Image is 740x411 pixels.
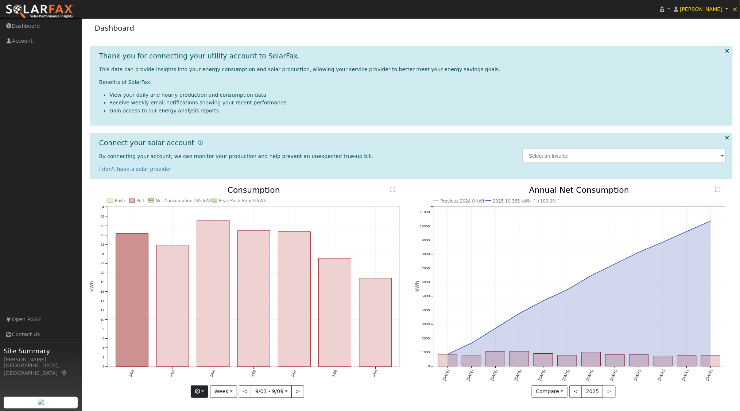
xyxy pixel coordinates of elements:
[486,352,505,366] rect: onclick=""
[209,369,216,378] text: 9/05
[359,278,392,367] rect: onclick=""
[446,353,449,356] circle: onclick=""
[100,224,104,228] text: 30
[566,288,569,291] circle: onclick=""
[100,233,104,237] text: 28
[510,352,529,366] rect: onclick=""
[613,262,616,265] circle: onclick=""
[319,258,351,367] rect: onclick=""
[590,274,593,277] circle: onclick=""
[102,365,105,369] text: 0
[732,5,738,14] span: ×
[662,241,665,243] circle: onclick=""
[562,369,570,381] text: [DATE]
[100,280,104,284] text: 18
[420,210,430,214] text: 11000
[169,369,175,378] text: 9/04
[490,369,498,381] text: [DATE]
[420,224,430,228] text: 10000
[372,369,379,378] text: 9/09
[558,356,577,366] rect: onclick=""
[582,352,601,366] rect: onclick=""
[586,369,594,381] text: [DATE]
[462,355,481,366] rect: onclick=""
[466,369,474,381] text: [DATE]
[705,369,714,381] text: [DATE]
[100,252,104,256] text: 24
[415,281,420,292] text: kWh
[250,369,257,378] text: 9/06
[494,327,497,330] circle: onclick=""
[237,231,270,367] rect: onclick=""
[470,342,473,345] circle: onclick=""
[156,198,212,203] text: Net Consumption 185 kWh
[239,385,252,398] button: <
[219,198,266,203] text: Peak Push Hour 0 kWh
[38,399,44,405] img: retrieve
[422,266,430,270] text: 7000
[100,242,104,246] text: 26
[228,185,280,195] text: Consumption
[197,221,229,367] rect: onclick=""
[438,354,457,366] rect: onclick=""
[102,327,105,331] text: 8
[657,369,666,381] text: [DATE]
[629,355,649,366] rect: onclick=""
[522,149,726,163] input: Select an Inverter
[582,385,603,398] button: 2025
[102,337,105,341] text: 6
[529,185,629,195] text: Annual Net Consumption
[638,251,640,254] circle: onclick=""
[654,356,673,366] rect: onclick=""
[99,52,300,60] h1: Thank you for connecting your utility account to SolarFax.
[422,308,430,312] text: 4000
[422,252,430,256] text: 8000
[100,214,104,218] text: 32
[493,199,559,204] text: 2025 10,365 kWh [ +100.0% ]
[569,385,582,398] button: <
[99,66,500,72] span: This data can provide insights into your energy consumption and solar production, allowing your s...
[422,238,430,242] text: 9000
[115,198,125,203] text: Push
[422,336,430,340] text: 2000
[100,261,104,265] text: 22
[100,289,104,293] text: 16
[109,91,727,99] li: View your daily and hourly production and consumption data
[680,6,722,12] span: [PERSON_NAME]
[609,369,618,381] text: [DATE]
[538,369,546,381] text: [DATE]
[428,364,430,368] text: 0
[116,234,148,367] rect: onclick=""
[4,362,78,377] div: [GEOGRAPHIC_DATA], [GEOGRAPHIC_DATA]
[715,187,720,192] text: 
[422,322,430,326] text: 3000
[605,355,625,366] rect: onclick=""
[136,198,144,203] text: Pull
[532,385,568,398] button: Compare
[89,281,94,292] text: kWh
[442,369,450,381] text: [DATE]
[677,356,697,366] rect: onclick=""
[100,270,104,274] text: 20
[518,312,521,315] circle: onclick=""
[278,232,311,367] rect: onclick=""
[291,370,297,378] text: 9/07
[99,153,373,159] span: By connecting your account, we can monitor your production and help prevent an unexpected true-up...
[4,356,78,364] div: [PERSON_NAME]
[681,369,690,381] text: [DATE]
[99,166,172,172] a: I don't have a solar provider
[514,369,522,381] text: [DATE]
[542,299,545,302] circle: onclick=""
[5,4,74,19] img: SolarFax
[102,346,105,350] text: 4
[534,354,553,366] rect: onclick=""
[210,385,237,398] button: Week
[634,369,642,381] text: [DATE]
[701,356,721,366] rect: onclick=""
[109,99,727,107] li: Receive weekly email notifications showing your recent performance
[100,299,104,303] text: 14
[422,350,430,354] text: 1000
[4,346,78,356] span: Site Summary
[61,370,68,376] a: Map
[102,355,104,359] text: 2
